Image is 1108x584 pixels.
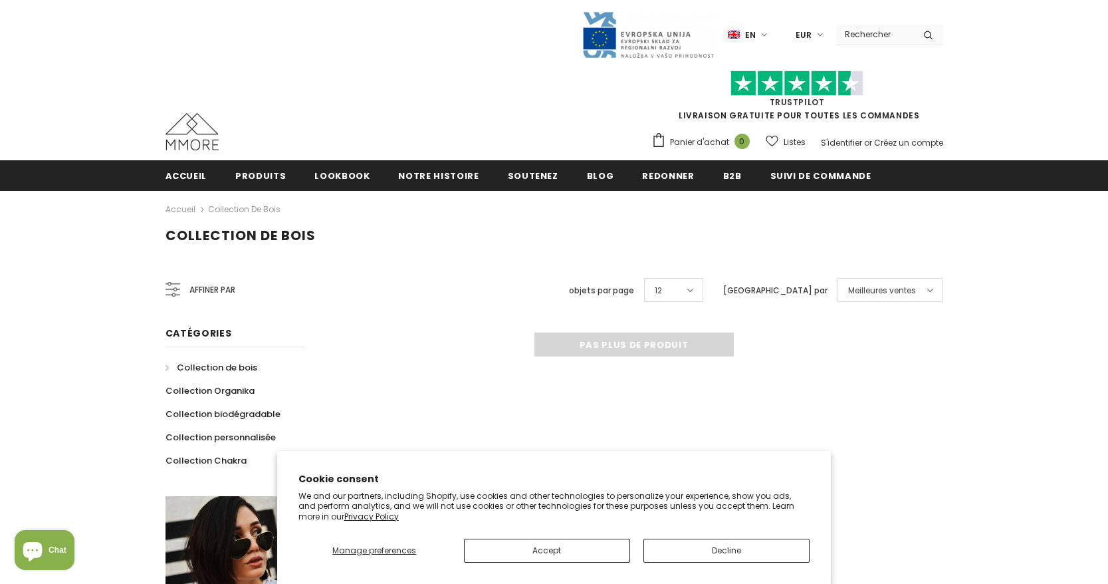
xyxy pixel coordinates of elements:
[642,170,694,182] span: Redonner
[166,431,276,444] span: Collection personnalisée
[166,160,207,190] a: Accueil
[643,539,810,563] button: Decline
[166,408,280,420] span: Collection biodégradable
[728,29,740,41] img: i-lang-1.png
[864,137,872,148] span: or
[464,539,630,563] button: Accept
[298,491,810,522] p: We and our partners, including Shopify, use cookies and other technologies to personalize your ex...
[642,160,694,190] a: Redonner
[837,25,913,44] input: Search Site
[723,160,742,190] a: B2B
[332,545,416,556] span: Manage preferences
[587,160,614,190] a: Blog
[166,170,207,182] span: Accueil
[821,137,862,148] a: S'identifier
[784,136,806,149] span: Listes
[508,160,558,190] a: soutenez
[235,160,286,190] a: Produits
[770,170,871,182] span: Suivi de commande
[651,132,756,152] a: Panier d'achat 0
[874,137,943,148] a: Créez un compte
[587,170,614,182] span: Blog
[166,454,247,467] span: Collection Chakra
[745,29,756,42] span: en
[734,134,750,149] span: 0
[344,511,399,522] a: Privacy Policy
[166,356,257,379] a: Collection de bois
[314,160,370,190] a: Lookbook
[189,283,235,297] span: Affiner par
[166,226,316,245] span: Collection de bois
[655,284,662,297] span: 12
[298,539,451,563] button: Manage preferences
[166,449,247,472] a: Collection Chakra
[11,530,78,573] inbox-online-store-chat: Shopify online store chat
[651,76,943,121] span: LIVRAISON GRATUITE POUR TOUTES LES COMMANDES
[166,402,280,426] a: Collection biodégradable
[508,170,558,182] span: soutenez
[569,284,634,297] label: objets par page
[235,170,286,182] span: Produits
[166,202,195,218] a: Accueil
[166,379,255,402] a: Collection Organika
[848,284,916,297] span: Meilleures ventes
[166,327,232,340] span: Catégories
[770,96,825,108] a: TrustPilot
[582,11,715,59] img: Javni Razpis
[166,384,255,397] span: Collection Organika
[730,71,863,96] img: Faites confiance aux étoiles pilotes
[208,204,280,215] a: Collection de bois
[166,113,219,150] img: Cas MMORE
[314,170,370,182] span: Lookbook
[766,130,806,154] a: Listes
[582,29,715,40] a: Javni Razpis
[723,284,828,297] label: [GEOGRAPHIC_DATA] par
[177,361,257,374] span: Collection de bois
[398,170,479,182] span: Notre histoire
[770,160,871,190] a: Suivi de commande
[796,29,812,42] span: EUR
[670,136,729,149] span: Panier d'achat
[298,472,810,486] h2: Cookie consent
[166,426,276,449] a: Collection personnalisée
[398,160,479,190] a: Notre histoire
[723,170,742,182] span: B2B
